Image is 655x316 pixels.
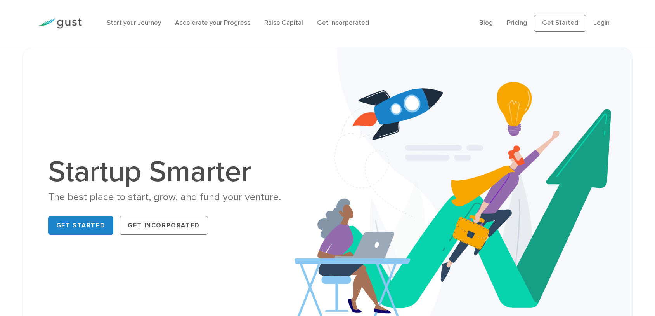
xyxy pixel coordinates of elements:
a: Raise Capital [264,19,303,27]
a: Get Incorporated [317,19,369,27]
a: Get Started [534,15,586,32]
a: Get Incorporated [120,216,208,235]
a: Pricing [507,19,527,27]
a: Blog [479,19,493,27]
a: Get Started [48,216,114,235]
a: Accelerate your Progress [175,19,250,27]
a: Start your Journey [107,19,161,27]
h1: Startup Smarter [48,157,316,187]
a: Login [593,19,610,27]
img: Gust Logo [38,18,82,29]
div: The best place to start, grow, and fund your venture. [48,190,316,204]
